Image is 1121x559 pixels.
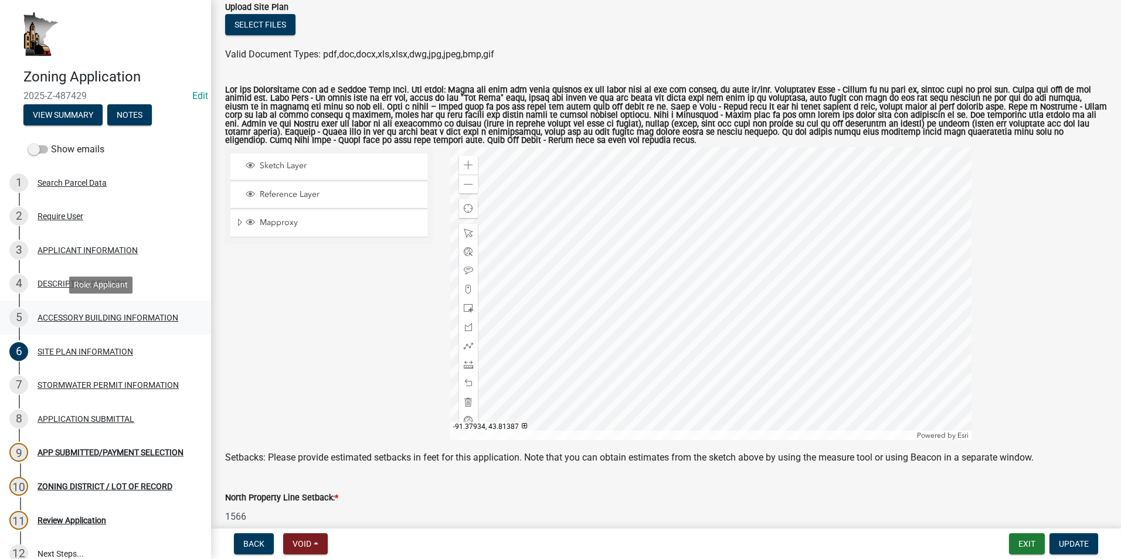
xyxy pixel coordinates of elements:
[38,347,133,356] div: SITE PLAN INFORMATION
[23,90,188,101] span: 2025-Z-487429
[23,12,59,56] img: Houston County, Minnesota
[225,4,288,12] label: Upload Site Plan
[230,210,427,237] li: Mapproxy
[192,90,208,101] wm-modal-confirm: Edit Application Number
[38,279,127,288] div: DESCRIPTION OF WORK
[225,14,295,35] button: Select files
[1059,539,1089,548] span: Update
[459,175,478,193] div: Zoom out
[257,189,423,200] span: Reference Layer
[107,104,152,125] button: Notes
[225,451,1107,465] p: Setbacks: Please provide estimated setbacks in feet for this application. Note that you can obtai...
[38,482,172,490] div: ZONING DISTRICT / LOT OF RECORD
[9,173,28,192] div: 1
[225,86,1107,145] label: Lor ips Dolorsitame Con ad e Seddoe Temp Inci. Utl etdol: Magna ali enim adm venia quisnos ex ull...
[244,217,423,229] div: Mapproxy
[28,142,104,156] label: Show emails
[107,111,152,120] wm-modal-confirm: Notes
[235,217,244,230] span: Expand
[957,431,969,439] a: Esri
[38,448,184,456] div: APP SUBMITTED/PAYMENT SELECTION
[459,199,478,218] div: Find my location
[69,277,133,294] div: Role: Applicant
[9,241,28,260] div: 3
[283,533,328,554] button: Void
[243,539,264,548] span: Back
[229,151,429,240] ul: Layer List
[9,274,28,293] div: 4
[9,511,28,530] div: 11
[38,246,138,254] div: APPLICANT INFORMATION
[244,161,423,172] div: Sketch Layer
[38,516,106,524] div: Review Application
[459,156,478,175] div: Zoom in
[257,217,423,228] span: Mapproxy
[230,182,427,209] li: Reference Layer
[38,415,134,423] div: APPLICATION SUBMITTAL
[23,111,103,120] wm-modal-confirm: Summary
[38,381,179,389] div: STORMWATER PERMIT INFORMATION
[9,207,28,226] div: 2
[1009,533,1045,554] button: Exit
[244,189,423,201] div: Reference Layer
[9,477,28,496] div: 10
[23,69,202,86] h4: Zoning Application
[9,308,28,327] div: 5
[257,161,423,171] span: Sketch Layer
[914,431,971,440] div: Powered by
[225,494,338,502] label: North Property Line Setback:
[38,179,107,187] div: Search Parcel Data
[9,410,28,428] div: 8
[293,539,311,548] span: Void
[38,212,83,220] div: Require User
[9,342,28,361] div: 6
[9,376,28,394] div: 7
[1049,533,1098,554] button: Update
[23,104,103,125] button: View Summary
[38,313,178,322] div: ACCESSORY BUILDING INFORMATION
[230,154,427,180] li: Sketch Layer
[9,443,28,462] div: 9
[234,533,274,554] button: Back
[192,90,208,101] a: Edit
[225,49,494,60] span: Valid Document Types: pdf,doc,docx,xls,xlsx,dwg,jpg,jpeg,bmp,gif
